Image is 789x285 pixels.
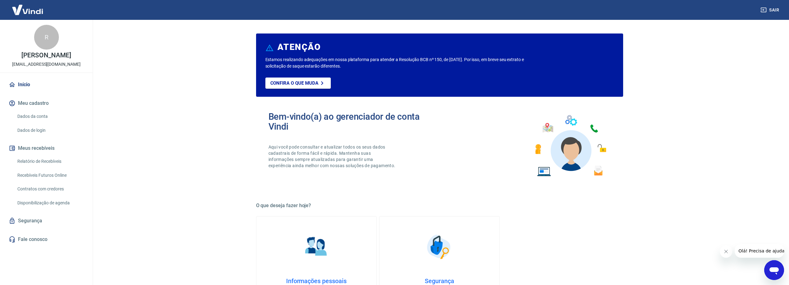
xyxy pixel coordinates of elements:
[265,78,331,89] a: Confira o que muda
[7,78,85,91] a: Início
[735,244,784,258] iframe: Mensagem da empresa
[21,52,71,59] p: [PERSON_NAME]
[265,56,544,69] p: Estamos realizando adequações em nossa plataforma para atender a Resolução BCB nº 150, de [DATE]....
[268,112,440,131] h2: Bem-vindo(a) ao gerenciador de conta Vindi
[389,277,490,285] h4: Segurança
[15,183,85,195] a: Contratos com credores
[7,214,85,228] a: Segurança
[256,203,623,209] h5: O que deseja fazer hoje?
[424,231,455,262] img: Segurança
[15,197,85,209] a: Disponibilização de agenda
[530,112,611,180] img: Imagem de um avatar masculino com diversos icones exemplificando as funcionalidades do gerenciado...
[15,155,85,168] a: Relatório de Recebíveis
[15,124,85,137] a: Dados de login
[764,260,784,280] iframe: Botão para abrir a janela de mensagens
[7,233,85,246] a: Fale conosco
[34,25,59,50] div: R
[268,144,397,169] p: Aqui você pode consultar e atualizar todos os seus dados cadastrais de forma fácil e rápida. Mant...
[4,4,52,9] span: Olá! Precisa de ajuda?
[15,169,85,182] a: Recebíveis Futuros Online
[12,61,81,68] p: [EMAIL_ADDRESS][DOMAIN_NAME]
[15,110,85,123] a: Dados da conta
[759,4,782,16] button: Sair
[270,80,318,86] p: Confira o que muda
[277,44,321,50] h6: ATENÇÃO
[301,231,332,262] img: Informações pessoais
[7,0,48,19] img: Vindi
[7,96,85,110] button: Meu cadastro
[266,277,366,285] h4: Informações pessoais
[7,141,85,155] button: Meus recebíveis
[720,245,732,258] iframe: Fechar mensagem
